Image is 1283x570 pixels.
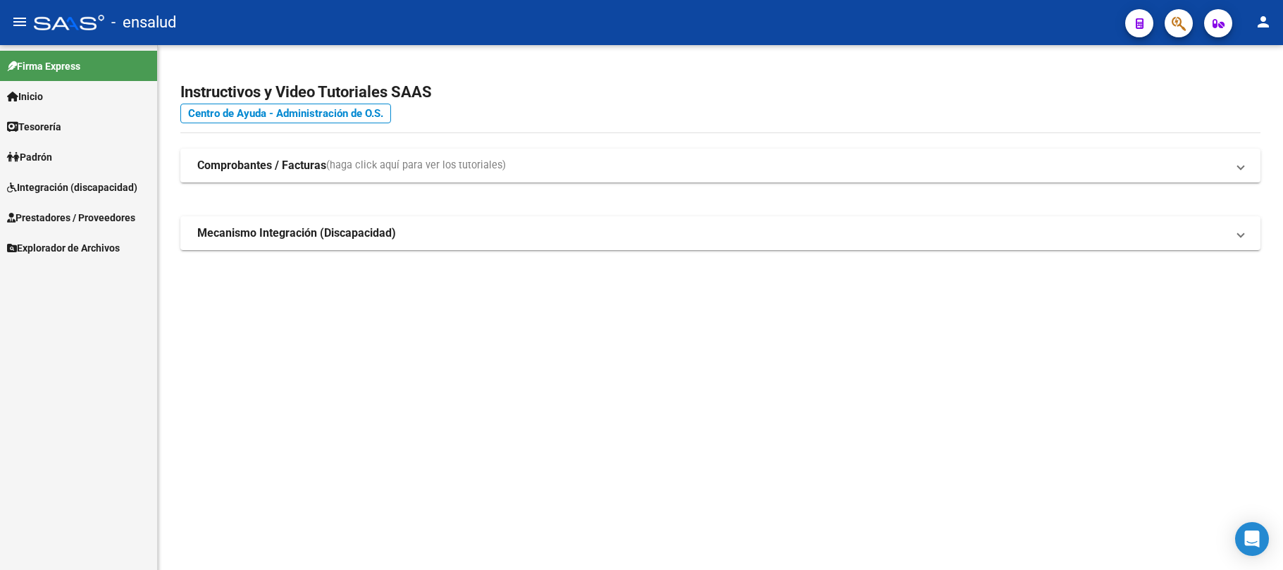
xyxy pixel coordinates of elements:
a: Centro de Ayuda - Administración de O.S. [180,104,391,123]
span: Inicio [7,89,43,104]
mat-icon: person [1255,13,1272,30]
span: Explorador de Archivos [7,240,120,256]
strong: Comprobantes / Facturas [197,158,326,173]
div: Open Intercom Messenger [1235,522,1269,556]
mat-icon: menu [11,13,28,30]
span: Integración (discapacidad) [7,180,137,195]
span: Padrón [7,149,52,165]
span: Firma Express [7,58,80,74]
strong: Mecanismo Integración (Discapacidad) [197,225,396,241]
span: (haga click aquí para ver los tutoriales) [326,158,506,173]
h2: Instructivos y Video Tutoriales SAAS [180,79,1260,106]
span: - ensalud [111,7,176,38]
span: Tesorería [7,119,61,135]
mat-expansion-panel-header: Mecanismo Integración (Discapacidad) [180,216,1260,250]
span: Prestadores / Proveedores [7,210,135,225]
mat-expansion-panel-header: Comprobantes / Facturas(haga click aquí para ver los tutoriales) [180,149,1260,182]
